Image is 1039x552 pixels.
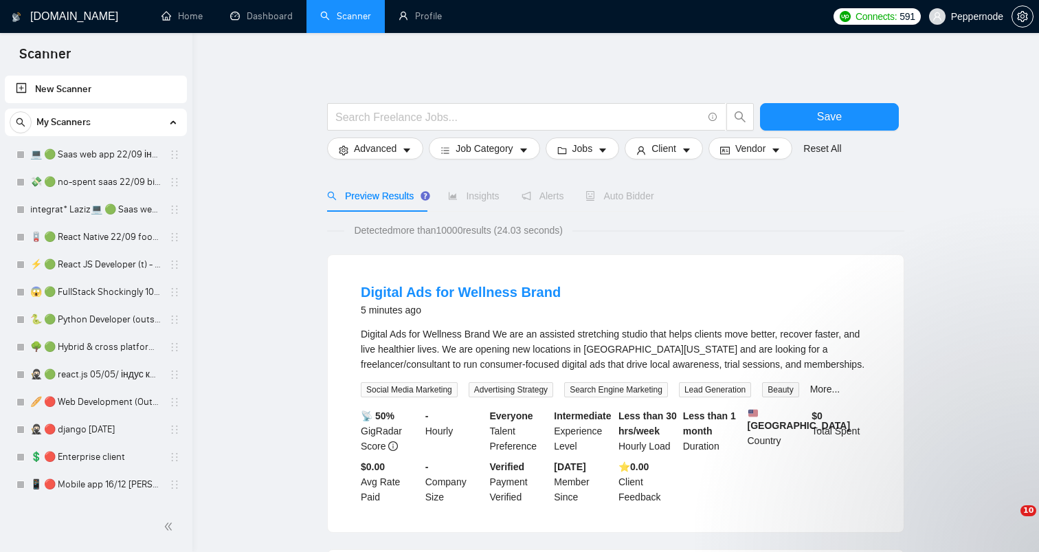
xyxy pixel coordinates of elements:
[358,408,423,454] div: GigRadar Score
[522,191,531,201] span: notification
[618,461,649,472] b: ⭐️ 0.00
[456,141,513,156] span: Job Category
[598,145,607,155] span: caret-down
[402,145,412,155] span: caret-down
[5,76,187,103] li: New Scanner
[448,190,499,201] span: Insights
[388,441,398,451] span: info-circle
[469,382,553,397] span: Advertising Strategy
[760,103,899,131] button: Save
[339,145,348,155] span: setting
[361,461,385,472] b: $0.00
[335,109,702,126] input: Search Freelance Jobs...
[30,168,161,196] a: 💸 🟢 no-spent saas 22/09 bid for free
[546,137,620,159] button: folderJobscaret-down
[169,259,180,270] span: holder
[344,223,572,238] span: Detected more than 10000 results (24.03 seconds)
[169,452,180,463] span: holder
[771,145,781,155] span: caret-down
[169,204,180,215] span: holder
[399,10,442,22] a: userProfile
[748,408,758,418] img: 🇺🇸
[327,190,426,201] span: Preview Results
[12,6,21,28] img: logo
[169,397,180,408] span: holder
[327,191,337,201] span: search
[30,223,161,251] a: 🪫 🟢 React Native 22/09 food by taste, flowers by smell
[30,196,161,223] a: integrat* Laziz💻 🟢 Saas web app 3 points 22/09
[169,479,180,490] span: holder
[161,10,203,22] a: homeHome
[616,459,680,505] div: Client Feedback
[551,408,616,454] div: Experience Level
[564,382,668,397] span: Search Engine Marketing
[425,461,429,472] b: -
[585,191,595,201] span: robot
[1012,11,1033,22] span: setting
[30,141,161,168] a: 💻 🟢 Saas web app 22/09 інший кінець
[423,408,487,454] div: Hourly
[727,111,753,123] span: search
[618,410,677,437] b: Less than 30 hrs/week
[651,141,676,156] span: Client
[10,118,31,127] span: search
[30,416,161,443] a: 🥷🏻 🔴 django [DATE]
[425,410,429,421] b: -
[169,314,180,325] span: holder
[817,108,842,125] span: Save
[762,382,798,397] span: Beauty
[30,251,161,278] a: ⚡ 🟢 React JS Developer (t) - ninjas 22/09+general
[726,103,754,131] button: search
[30,333,161,361] a: 🌳 🟢 Hybrid & cross platform 2209 similar apps+quest
[809,408,873,454] div: Total Spent
[487,459,552,505] div: Payment Verified
[36,109,91,136] span: My Scanners
[585,190,653,201] span: Auto Bidder
[320,10,371,22] a: searchScanner
[572,141,593,156] span: Jobs
[10,111,32,133] button: search
[1012,5,1034,27] button: setting
[361,327,871,372] div: Digital Ads for Wellness Brand We are an assisted stretching studio that helps clients move bette...
[720,145,730,155] span: idcard
[1012,11,1034,22] a: setting
[708,137,792,159] button: idcardVendorcaret-down
[169,369,180,380] span: holder
[680,408,745,454] div: Duration
[164,520,177,533] span: double-left
[169,342,180,353] span: holder
[230,10,293,22] a: dashboardDashboard
[30,471,161,498] a: 📱 🔴 Mobile app 16/12 [PERSON_NAME]'s change
[169,287,180,298] span: holder
[900,9,915,24] span: 591
[557,145,567,155] span: folder
[487,408,552,454] div: Talent Preference
[440,145,450,155] span: bars
[30,306,161,333] a: 🐍 🟢 Python Developer (outstaff)
[554,461,585,472] b: [DATE]
[361,410,394,421] b: 📡 50%
[745,408,809,454] div: Country
[616,408,680,454] div: Hourly Load
[812,410,823,421] b: $ 0
[519,145,528,155] span: caret-down
[554,410,611,421] b: Intermediate
[448,191,458,201] span: area-chart
[490,461,525,472] b: Verified
[327,137,423,159] button: settingAdvancedcaret-down
[419,190,432,202] div: Tooltip anchor
[625,137,703,159] button: userClientcaret-down
[169,232,180,243] span: holder
[735,141,766,156] span: Vendor
[30,361,161,388] a: 🥷🏻 🟢 react.js 05/05/ індус копі 19/05 change end
[30,278,161,306] a: 😱 🟢 FullStack Shockingly 10/01
[423,459,487,505] div: Company Size
[16,76,176,103] a: New Scanner
[636,145,646,155] span: user
[992,505,1025,538] iframe: Intercom live chat
[354,141,396,156] span: Advanced
[840,11,851,22] img: upwork-logo.png
[1020,505,1036,516] span: 10
[169,424,180,435] span: holder
[803,141,841,156] a: Reset All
